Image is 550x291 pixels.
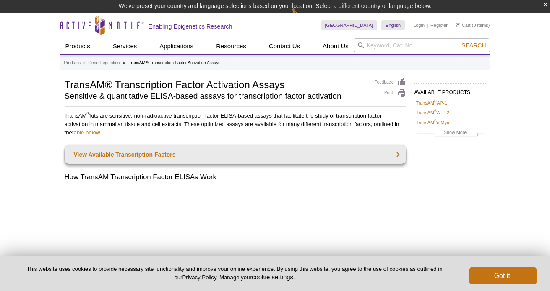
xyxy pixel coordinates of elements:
[65,112,406,137] p: TransAM kits are sensitive, non-radioactive transcription factor ELISA-based assays that facilita...
[318,38,354,54] a: About Us
[416,99,447,107] a: TransAM®AP-1
[430,22,448,28] a: Register
[434,99,437,103] sup: ®
[434,119,437,123] sup: ®
[416,109,449,116] a: TransAM®ATF-2
[354,38,490,52] input: Keyword, Cat. No.
[456,20,490,30] li: (0 items)
[65,92,366,100] h2: Sensitive & quantitative ELISA-based assays for transcription factor activation
[129,60,221,65] li: TransAM® Transcription Factor Activation Assays
[456,22,471,28] a: Cart
[461,42,486,49] span: Search
[60,38,95,54] a: Products
[65,78,366,90] h1: TransAM® Transcription Factor Activation Assays
[434,109,437,113] sup: ®
[375,89,406,98] a: Print
[456,23,460,27] img: Your Cart
[65,145,406,164] a: View Available Transcription Factors
[469,267,537,284] button: Got it!
[264,38,305,54] a: Contact Us
[123,60,125,65] li: »
[88,59,120,67] a: Gene Regulation
[65,172,406,182] h2: How TransAM Transcription Factor ELISAs Work
[416,119,449,126] a: TransAM®c-Myc
[149,23,232,30] h2: Enabling Epigenetics Research
[154,38,198,54] a: Applications
[72,129,102,136] a: table below.
[381,20,405,30] a: English
[427,20,428,30] li: |
[459,42,488,49] button: Search
[375,78,406,87] a: Feedback
[252,273,293,281] button: cookie settings
[291,6,313,26] img: Change Here
[416,128,484,138] a: Show More
[413,22,425,28] a: Login
[414,83,486,98] h2: AVAILABLE PRODUCTS
[211,38,251,54] a: Resources
[13,265,456,281] p: This website uses cookies to provide necessary site functionality and improve your online experie...
[182,274,216,281] a: Privacy Policy
[321,20,378,30] a: [GEOGRAPHIC_DATA]
[108,38,142,54] a: Services
[87,111,90,116] sup: ®
[64,59,81,67] a: Products
[83,60,85,65] li: »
